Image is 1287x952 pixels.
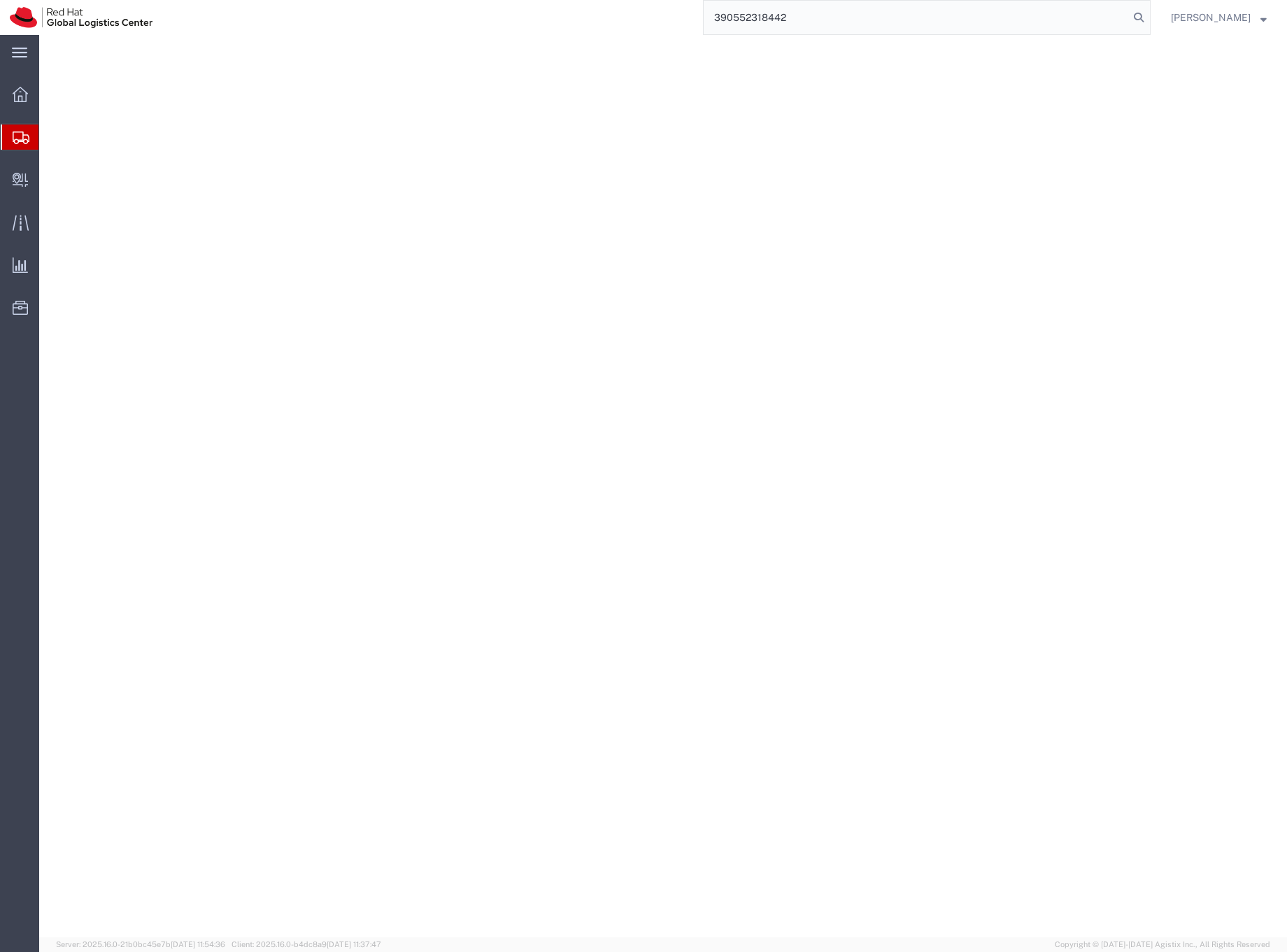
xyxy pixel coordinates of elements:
iframe: FS Legacy Container [39,35,1287,937]
button: [PERSON_NAME] [1170,9,1267,26]
input: Search for shipment number, reference number [704,1,1129,34]
span: [DATE] 11:37:47 [327,940,381,949]
span: Copyright © [DATE]-[DATE] Agistix Inc., All Rights Reserved [1055,939,1270,951]
span: Client: 2025.16.0-b4dc8a9 [232,940,381,949]
span: Sona Mala [1171,10,1251,25]
img: logo [10,7,152,28]
span: [DATE] 11:54:36 [171,940,225,949]
span: Server: 2025.16.0-21b0bc45e7b [56,940,225,949]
